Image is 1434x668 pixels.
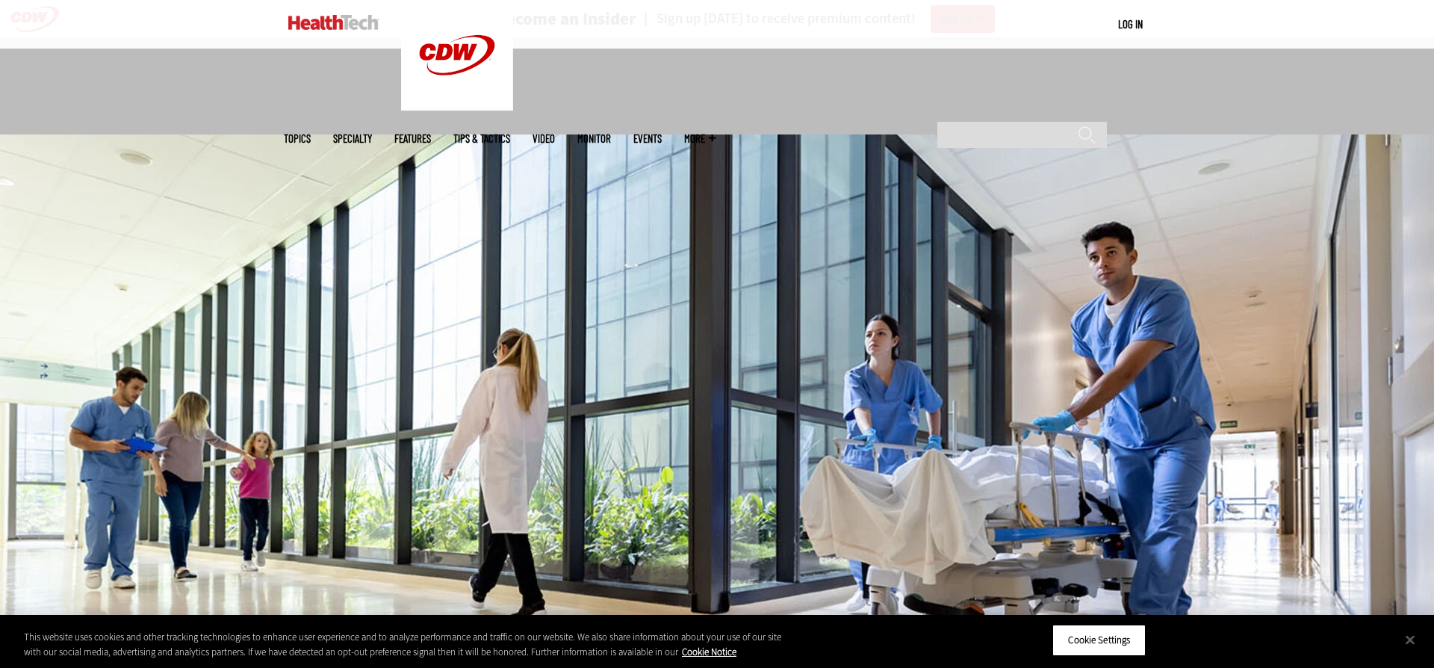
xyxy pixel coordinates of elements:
a: MonITor [577,133,611,144]
span: Topics [284,133,311,144]
a: More information about your privacy [682,646,736,658]
button: Close [1394,623,1427,656]
img: Home [288,15,379,30]
span: Specialty [333,133,372,144]
button: Cookie Settings [1052,625,1146,656]
div: This website uses cookies and other tracking technologies to enhance user experience and to analy... [24,630,789,659]
a: Events [633,133,662,144]
a: CDW [401,99,513,114]
span: More [684,133,716,144]
a: Log in [1118,17,1143,31]
a: Features [394,133,431,144]
a: Video [533,133,555,144]
div: User menu [1118,16,1143,32]
a: Tips & Tactics [453,133,510,144]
